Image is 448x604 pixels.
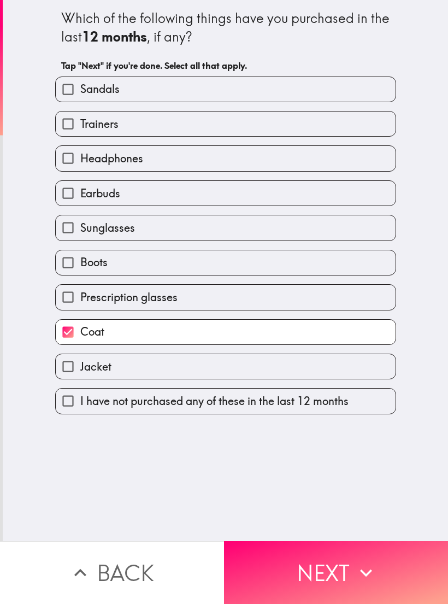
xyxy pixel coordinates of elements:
[80,186,120,201] span: Earbuds
[80,220,135,236] span: Sunglasses
[80,324,104,339] span: Coat
[82,28,147,45] b: 12 months
[56,320,396,344] button: Coat
[56,389,396,413] button: I have not purchased any of these in the last 12 months
[61,60,390,72] h6: Tap "Next" if you're done. Select all that apply.
[80,359,111,374] span: Jacket
[224,541,448,604] button: Next
[56,146,396,171] button: Headphones
[56,112,396,136] button: Trainers
[56,215,396,240] button: Sunglasses
[80,290,178,305] span: Prescription glasses
[80,116,119,132] span: Trainers
[56,77,396,102] button: Sandals
[56,181,396,206] button: Earbuds
[80,151,143,166] span: Headphones
[56,285,396,309] button: Prescription glasses
[56,354,396,379] button: Jacket
[61,9,390,46] div: Which of the following things have you purchased in the last , if any?
[56,250,396,275] button: Boots
[80,81,120,97] span: Sandals
[80,255,108,270] span: Boots
[80,394,349,409] span: I have not purchased any of these in the last 12 months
